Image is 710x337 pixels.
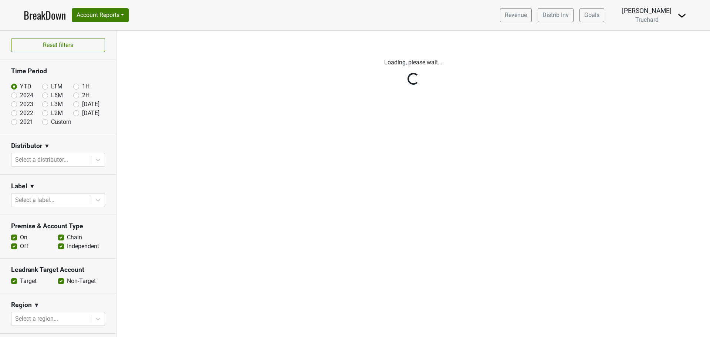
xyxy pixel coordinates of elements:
a: Distrib Inv [538,8,574,22]
div: [PERSON_NAME] [622,6,672,16]
a: Goals [579,8,604,22]
a: Revenue [500,8,532,22]
button: Account Reports [72,8,129,22]
a: BreakDown [24,7,66,23]
img: Dropdown Menu [677,11,686,20]
span: Truchard [635,16,659,23]
p: Loading, please wait... [208,58,619,67]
